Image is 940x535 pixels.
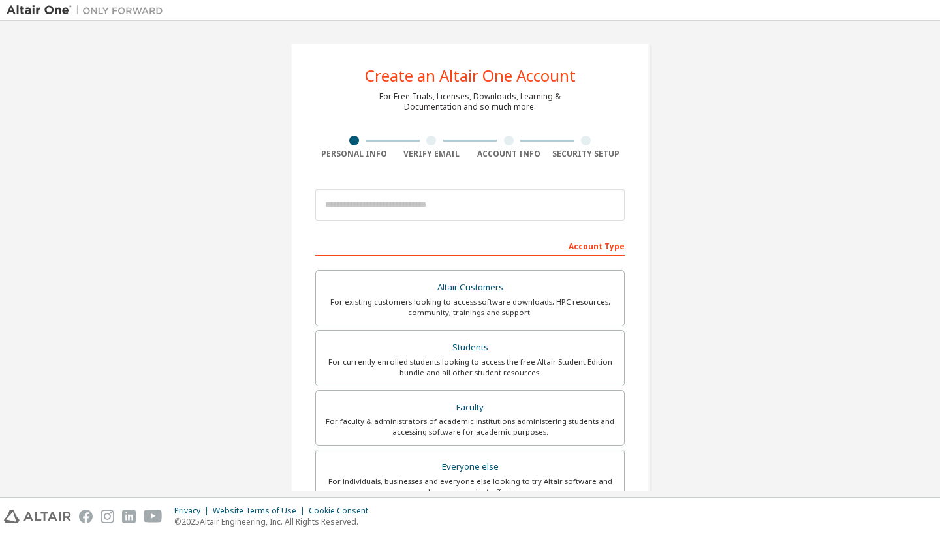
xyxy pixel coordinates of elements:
[324,458,616,476] div: Everyone else
[548,149,625,159] div: Security Setup
[324,297,616,318] div: For existing customers looking to access software downloads, HPC resources, community, trainings ...
[470,149,548,159] div: Account Info
[174,506,213,516] div: Privacy
[324,416,616,437] div: For faculty & administrators of academic institutions administering students and accessing softwa...
[122,510,136,523] img: linkedin.svg
[144,510,163,523] img: youtube.svg
[379,91,561,112] div: For Free Trials, Licenses, Downloads, Learning & Documentation and so much more.
[324,279,616,297] div: Altair Customers
[324,357,616,378] div: For currently enrolled students looking to access the free Altair Student Edition bundle and all ...
[315,149,393,159] div: Personal Info
[4,510,71,523] img: altair_logo.svg
[324,339,616,357] div: Students
[365,68,576,84] div: Create an Altair One Account
[213,506,309,516] div: Website Terms of Use
[393,149,471,159] div: Verify Email
[174,516,376,527] p: © 2025 Altair Engineering, Inc. All Rights Reserved.
[7,4,170,17] img: Altair One
[309,506,376,516] div: Cookie Consent
[101,510,114,523] img: instagram.svg
[324,399,616,417] div: Faculty
[315,235,625,256] div: Account Type
[79,510,93,523] img: facebook.svg
[324,476,616,497] div: For individuals, businesses and everyone else looking to try Altair software and explore our prod...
